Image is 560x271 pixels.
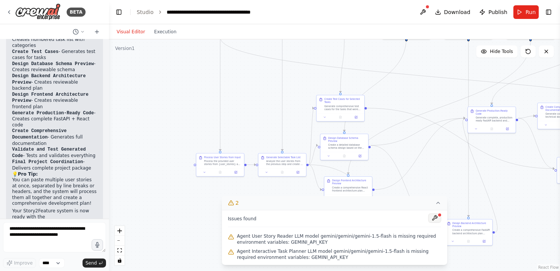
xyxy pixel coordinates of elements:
button: Open in side panel [477,239,491,243]
button: toggle interactivity [115,255,125,265]
g: Edge from 83743403-bf60-4942-8821-df548b7855d3 to c3f9a8a0-040a-44dc-ba30-3233a787496d [338,37,346,93]
g: Edge from 0d62b141-3a69-4ece-a46f-e8ec4eb12fda to 6e945a86-92d5-4994-ac04-40a2b814bff7 [309,163,321,192]
div: Create a comprehensive FastAPI backend architecture plan based on the selected tasks and the appr... [452,229,490,235]
g: Edge from 7cc06a31-68e7-4075-ab6d-e43a6cb0a1f3 to ef58317f-7549-4e1f-b791-61b9f3628dbf [342,37,408,131]
span: Agent User Story Reader LLM model gemini/gemini/gemini-1.5-flash is missing required environment ... [237,233,441,245]
span: Issues found [228,216,257,222]
button: Execution [150,27,181,36]
g: Edge from 66023c6d-11cb-4b71-8911-2dadeef1e745 to 0d62b141-3a69-4ece-a46f-e8ec4eb12fda [280,37,284,151]
div: Create Test Cases for Selected Tasks [324,98,362,104]
code: Create Test Cases [12,49,58,55]
g: Edge from ef58317f-7549-4e1f-b791-61b9f3628dbf to cc37a15f-32e9-4ec9-8a43-25df5c6eeda4 [371,116,465,147]
button: Open in side panel [349,115,363,120]
li: - Creates numbered task list with categories [12,31,97,49]
button: 2 [222,196,448,210]
div: Design Database Schema Preview [328,136,366,142]
g: Edge from 60f0eea6-ada2-4d30-b43d-85cf37e2f58f to cc37a15f-32e9-4ec9-8a43-25df5c6eeda4 [462,116,499,234]
g: Edge from 7965b62d-876f-4b65-be1f-e21962a6d513 to 60f0eea6-ada2-4d30-b43d-85cf37e2f58f [466,37,470,217]
button: Open in side panel [501,126,514,131]
li: - Creates reviewable frontend plan [12,92,97,110]
li: - Generates test cases for tasks [12,49,97,61]
g: Edge from ef58317f-7549-4e1f-b791-61b9f3628dbf to 60f0eea6-ada2-4d30-b43d-85cf37e2f58f [371,143,442,234]
g: Edge from d312a399-da91-46da-8a38-91be0f141a04 to 6e945a86-92d5-4994-ac04-40a2b814bff7 [346,41,533,174]
span: Download [444,8,471,16]
button: No output available [336,154,353,158]
strong: Pro Tip: [18,171,38,177]
div: Create a detailed database schema design based on the tasks selected from the previous task list.... [328,143,366,150]
div: Analyze the user stories from the previous step and create a comprehensive, organized list of dev... [266,160,304,166]
div: Process the provided user stories from {user_stories} and extract all requirements, acceptance cr... [204,160,242,166]
button: Start a new chat [91,27,103,36]
code: Design Database Schema Preview [12,61,94,67]
span: Publish [488,8,507,16]
div: React Flow controls [115,226,125,265]
li: - Creates reviewable backend plan [12,73,97,92]
div: Design Frontend Architecture PreviewCreate a comprehensive React frontend architecture plan based... [324,176,373,203]
button: No output available [212,170,228,174]
button: Run [513,5,539,19]
div: Process User Stories from InputProcess the provided user stories from {user_stories} and extract ... [196,153,245,177]
div: BETA [67,8,86,17]
nav: breadcrumb [137,8,252,16]
div: Generate Production-Ready CodeGenerate complete, production-ready FastAPI backend and React front... [468,107,516,133]
code: Final Project Coordination [12,159,83,165]
div: Design Frontend Architecture Preview [332,179,370,185]
div: Design Backend Architecture Preview [452,222,490,228]
span: Agent Interactive Task Planner LLM model gemini/gemini/gemini-1.5-flash is missing required envir... [237,248,441,260]
g: Edge from c3f9a8a0-040a-44dc-ba30-3233a787496d to b0ea8cb5-49e2-47f8-a9bc-c22f6de776c8 [367,106,555,171]
div: Create a comprehensive React frontend architecture plan based on the selected tasks. Design the c... [332,186,370,192]
span: Hide Tools [490,48,513,55]
button: Visual Editor [112,27,150,36]
div: Design Database Schema PreviewCreate a detailed database schema design based on the tasks selecte... [320,134,368,160]
g: Edge from cc37a15f-32e9-4ec9-8a43-25df5c6eeda4 to 03aed1ba-71d0-4ac5-91c1-151f0fa59243 [518,114,535,120]
li: - Tests and validates everything [12,146,97,159]
button: fit view [115,246,125,255]
button: Click to speak your automation idea [92,239,103,251]
button: Open in side panel [229,170,242,174]
button: No output available [274,170,290,174]
button: Publish [476,5,510,19]
code: Validate and Test Generated Code [12,147,86,159]
a: Studio [137,9,154,15]
code: Create Comprehensive Documentation [12,128,67,140]
div: Generate Selectable Task List [266,156,301,159]
button: Hide Tools [476,45,518,58]
g: Edge from 7db97528-4abc-4256-961c-b5d6a3c51f29 to 0d62b141-3a69-4ece-a46f-e8ec4eb12fda [246,163,256,167]
div: Generate comprehensive test cases for the tasks that were selected from the previous task list. C... [324,104,362,111]
h2: 💡 [12,171,97,178]
code: Design Frontend Architecture Preview [12,92,89,104]
div: Generate Selectable Task ListAnalyze the user stories from the previous step and create a compreh... [258,153,306,177]
div: Generate Production-Ready Code [476,109,513,115]
button: Download [432,5,474,19]
button: Open in side panel [353,154,367,158]
g: Edge from 0d62b141-3a69-4ece-a46f-e8ec4eb12fda to c3f9a8a0-040a-44dc-ba30-3233a787496d [309,106,314,167]
div: Create Test Cases for Selected TasksGenerate comprehensive test cases for the tasks that were sel... [316,95,365,121]
li: - Delivers complete project package [12,159,97,171]
button: zoom in [115,226,125,236]
span: Run [526,8,536,16]
span: Improve [14,260,33,266]
p: You can paste multiple user stories at once, separated by line breaks or headers, and the system ... [12,177,97,207]
div: Generate complete, production-ready FastAPI backend and React frontend code based on the approved... [476,116,513,122]
button: No output available [484,126,500,131]
div: Process User Stories from Input [204,156,241,159]
g: Edge from 6e945a86-92d5-4994-ac04-40a2b814bff7 to cc37a15f-32e9-4ec9-8a43-25df5c6eeda4 [375,116,465,192]
button: No output available [332,115,349,120]
button: zoom out [115,236,125,246]
g: Edge from 68bb37d7-cf13-4b2c-8fe9-64bf01cfa371 to 7db97528-4abc-4256-961c-b5d6a3c51f29 [218,37,222,151]
code: Generate Production-Ready Code [12,111,94,116]
div: Version 1 [115,45,135,51]
g: Edge from 0d62b141-3a69-4ece-a46f-e8ec4eb12fda to ef58317f-7549-4e1f-b791-61b9f3628dbf [309,143,318,167]
a: React Flow attribution [538,265,559,269]
button: Show right sidebar [543,7,554,17]
button: Improve [3,258,36,268]
img: Logo [15,3,61,20]
li: - Creates reviewable schema [12,61,97,73]
code: Design Backend Architecture Preview [12,73,86,85]
button: Switch to previous chat [70,27,88,36]
div: Design Backend Architecture PreviewCreate a comprehensive FastAPI backend architecture plan based... [444,219,493,246]
span: 2 [236,199,239,207]
p: Your Story2Feature system is now ready with the proper input! 🚀 [12,208,97,226]
button: Open in side panel [291,170,304,174]
li: - Creates complete FastAPI + React code [12,110,97,128]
